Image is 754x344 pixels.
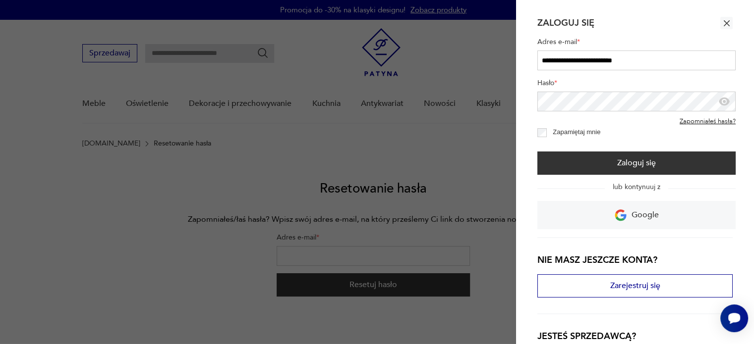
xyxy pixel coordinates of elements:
[537,201,736,229] a: Google
[537,78,736,92] label: Hasło
[537,17,594,29] h2: Zaloguj się
[537,274,733,297] button: Zarejestruj się
[537,254,733,266] h3: Nie masz jeszcze konta?
[537,330,733,343] h3: Jesteś sprzedawcą?
[632,207,659,223] p: Google
[720,304,748,332] iframe: Smartsupp widget button
[537,37,736,50] label: Adres e-mail
[537,151,736,175] button: Zaloguj się
[615,209,627,221] img: Ikona Google
[680,118,736,126] a: Zapomniałeś hasła?
[605,182,668,192] span: lub kontynuuj z
[553,128,600,136] label: Zapamiętaj mnie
